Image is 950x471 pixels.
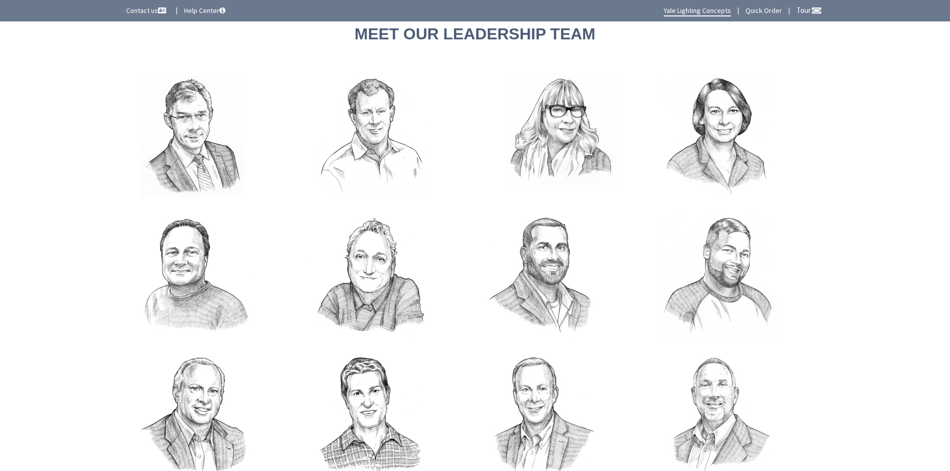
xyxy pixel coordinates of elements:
[184,5,225,15] a: Help Center
[355,25,595,43] span: Meet Our Leadership Team
[126,5,168,15] a: Contact us
[796,5,822,15] span: Tour
[746,5,782,15] a: Quick Order
[664,5,731,16] a: Yale Lighting Concepts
